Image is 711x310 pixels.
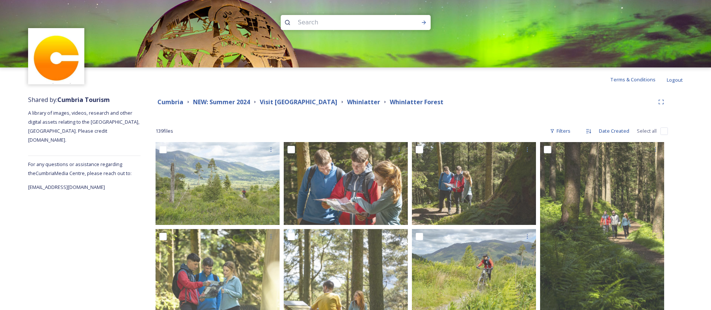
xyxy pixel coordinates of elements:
[260,98,337,106] strong: Visit [GEOGRAPHIC_DATA]
[156,127,173,135] span: 139 file s
[28,161,132,177] span: For any questions or assistance regarding the Cumbria Media Centre, please reach out to:
[667,76,683,83] span: Logout
[595,124,633,138] div: Date Created
[610,75,667,84] a: Terms & Conditions
[28,109,141,143] span: A library of images, videos, research and other digital assets relating to the [GEOGRAPHIC_DATA],...
[28,184,105,190] span: [EMAIL_ADDRESS][DOMAIN_NAME]
[610,76,656,83] span: Terms & Conditions
[284,142,408,225] img: CUMBRIATOURISM_240608_PaulMitchell_WhinlatterForest_-127.jpg
[390,98,443,106] strong: Whinlatter Forest
[57,96,110,104] strong: Cumbria Tourism
[546,124,574,138] div: Filters
[193,98,250,106] strong: NEW: Summer 2024
[156,142,280,225] img: CUMBRIATOURISM_240608_PaulMitchell_WhinlatterForest_-44.jpg
[157,98,183,106] strong: Cumbria
[294,14,397,31] input: Search
[29,29,84,84] img: images.jpg
[412,142,536,225] img: CUMBRIATOURISM_240608_PaulMitchell_WhinlatterForest_-124.jpg
[28,96,110,104] span: Shared by:
[637,127,657,135] span: Select all
[347,98,380,106] strong: Whinlatter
